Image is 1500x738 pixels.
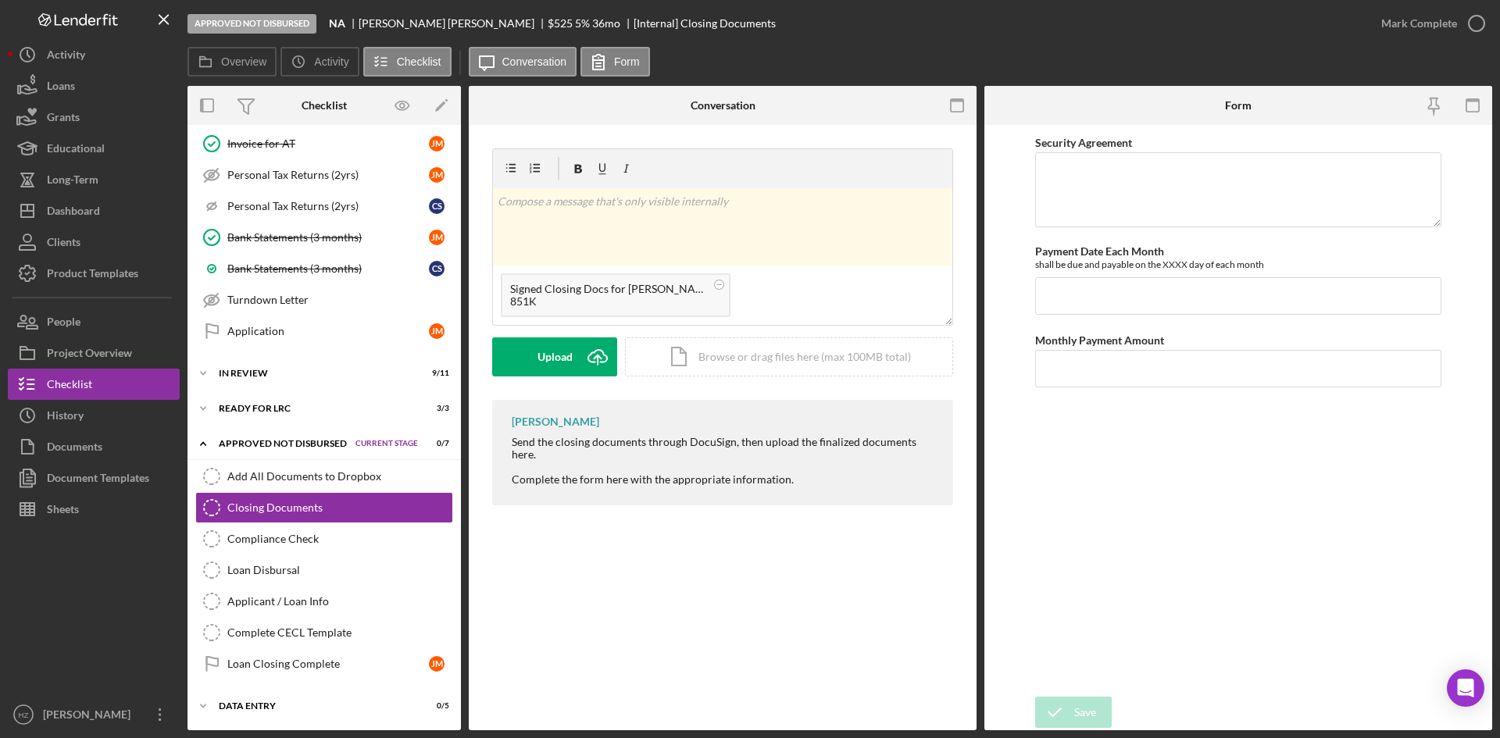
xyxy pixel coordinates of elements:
[195,554,453,586] a: Loan Disbursal
[195,222,453,253] a: Bank Statements (3 months)JM
[8,337,180,369] a: Project Overview
[195,461,453,492] a: Add All Documents to Dropbox
[219,369,410,378] div: In Review
[227,294,452,306] div: Turndown Letter
[510,295,705,308] div: 851K
[227,470,452,483] div: Add All Documents to Dropbox
[355,439,418,448] span: Current Stage
[47,133,105,168] div: Educational
[195,586,453,617] a: Applicant / Loan Info
[429,261,445,276] div: C S
[510,283,705,295] div: Signed Closing Docs for [PERSON_NAME].pdf
[280,47,359,77] button: Activity
[227,137,429,150] div: Invoice for AT
[227,501,452,514] div: Closing Documents
[691,99,755,112] div: Conversation
[302,99,347,112] div: Checklist
[1074,697,1096,728] div: Save
[195,523,453,554] a: Compliance Check
[8,462,180,494] button: Document Templates
[8,306,180,337] button: People
[8,39,180,70] button: Activity
[47,431,102,466] div: Documents
[227,626,452,639] div: Complete CECL Template
[47,226,80,262] div: Clients
[363,47,452,77] button: Checklist
[8,226,180,258] a: Clients
[39,699,141,734] div: [PERSON_NAME]
[187,47,277,77] button: Overview
[429,323,445,339] div: J M
[47,70,75,105] div: Loans
[1035,244,1164,258] label: Payment Date Each Month
[397,55,441,68] label: Checklist
[429,656,445,672] div: J M
[47,337,132,373] div: Project Overview
[1035,136,1132,149] label: Security Agreement
[195,128,453,159] a: Invoice for ATJM
[227,533,452,545] div: Compliance Check
[195,284,453,316] a: Turndown Letter
[47,462,149,497] div: Document Templates
[8,494,180,525] a: Sheets
[47,369,92,404] div: Checklist
[8,164,180,195] button: Long-Term
[429,167,445,183] div: J M
[512,436,937,461] div: Send the closing documents through DocuSign, then upload the finalized documents here.
[614,55,640,68] label: Form
[195,617,453,648] a: Complete CECL Template
[8,195,180,226] a: Dashboard
[47,195,100,230] div: Dashboard
[221,55,266,68] label: Overview
[19,711,29,719] text: HZ
[1035,697,1112,728] button: Save
[429,136,445,152] div: J M
[1225,99,1252,112] div: Form
[429,198,445,214] div: C S
[421,369,449,378] div: 9 / 11
[195,159,453,191] a: Personal Tax Returns (2yrs)JM
[195,316,453,347] a: ApplicationJM
[227,262,429,275] div: Bank Statements (3 months)
[592,17,620,30] div: 36 mo
[502,55,567,68] label: Conversation
[8,431,180,462] a: Documents
[227,564,452,576] div: Loan Disbursal
[575,17,590,30] div: 5 %
[1035,258,1441,270] div: shall be due and payable on the XXXX day of each month
[8,400,180,431] button: History
[8,133,180,164] button: Educational
[8,70,180,102] button: Loans
[8,102,180,133] button: Grants
[227,658,429,670] div: Loan Closing Complete
[512,415,599,428] div: [PERSON_NAME]
[421,404,449,413] div: 3 / 3
[227,200,429,212] div: Personal Tax Returns (2yrs)
[219,404,410,413] div: Ready for LRC
[548,17,573,30] div: $525
[227,169,429,181] div: Personal Tax Returns (2yrs)
[8,369,180,400] a: Checklist
[429,230,445,245] div: J M
[1366,8,1492,39] button: Mark Complete
[227,595,452,608] div: Applicant / Loan Info
[195,191,453,222] a: Personal Tax Returns (2yrs)CS
[634,17,776,30] div: [Internal] Closing Documents
[219,701,410,711] div: Data Entry
[219,439,348,448] div: Approved Not Disbursed
[47,400,84,435] div: History
[329,17,345,30] b: NA
[195,648,453,679] a: Loan Closing CompleteJM
[8,258,180,289] button: Product Templates
[421,439,449,448] div: 0 / 7
[580,47,650,77] button: Form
